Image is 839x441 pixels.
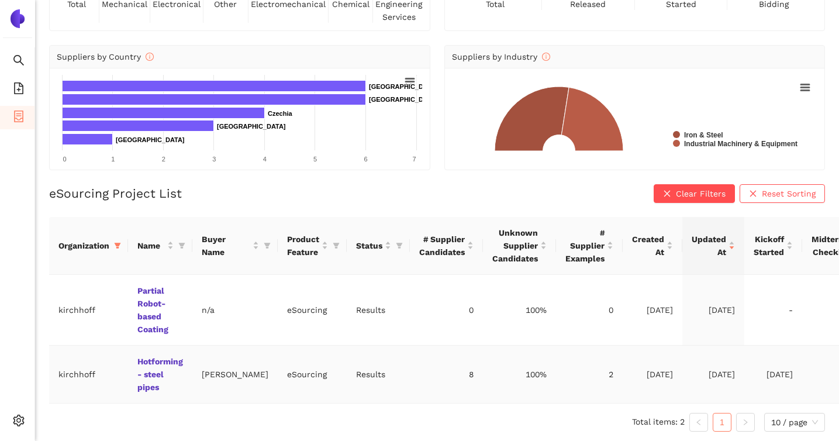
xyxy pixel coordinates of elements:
[333,242,340,249] span: filter
[8,9,27,28] img: Logo
[623,346,682,404] td: [DATE]
[369,83,438,90] text: [GEOGRAPHIC_DATA]
[556,346,623,404] td: 2
[695,419,702,426] span: left
[278,346,347,404] td: eSourcing
[682,275,744,346] td: [DATE]
[58,239,109,252] span: Organization
[754,233,784,259] span: Kickoff Started
[412,156,416,163] text: 7
[565,226,605,265] span: # Supplier Examples
[212,156,216,163] text: 3
[623,217,682,275] th: this column's title is Created At,this column is sortable
[347,217,410,275] th: this column's title is Status,this column is sortable
[692,233,726,259] span: Updated At
[112,237,123,254] span: filter
[192,346,278,404] td: [PERSON_NAME]
[264,242,271,249] span: filter
[192,275,278,346] td: n/a
[742,419,749,426] span: right
[713,413,731,432] li: 1
[57,52,154,61] span: Suppliers by Country
[396,242,403,249] span: filter
[49,346,128,404] td: kirchhoff
[313,156,317,163] text: 5
[452,52,550,61] span: Suppliers by Industry
[287,233,319,259] span: Product Feature
[556,275,623,346] td: 0
[749,190,757,199] span: close
[261,230,273,261] span: filter
[744,346,802,404] td: [DATE]
[483,346,556,404] td: 100%
[419,233,465,259] span: # Supplier Candidates
[744,275,802,346] td: -
[202,233,250,259] span: Buyer Name
[771,414,818,431] span: 10 / page
[13,411,25,434] span: setting
[556,217,623,275] th: this column's title is # Supplier Examples,this column is sortable
[369,96,438,103] text: [GEOGRAPHIC_DATA]
[684,131,723,139] text: Iron & Steel
[114,242,121,249] span: filter
[689,413,708,432] li: Previous Page
[63,156,66,163] text: 0
[278,275,347,346] td: eSourcing
[13,106,25,130] span: container
[13,78,25,102] span: file-add
[162,156,165,163] text: 2
[146,53,154,61] span: info-circle
[137,239,165,252] span: Name
[330,230,342,261] span: filter
[740,184,825,203] button: closeReset Sorting
[623,275,682,346] td: [DATE]
[764,413,825,432] div: Page Size
[410,346,483,404] td: 8
[744,217,802,275] th: this column's title is Kickoff Started,this column is sortable
[713,414,731,431] a: 1
[663,190,671,199] span: close
[483,217,556,275] th: this column's title is Unknown Supplier Candidates,this column is sortable
[736,413,755,432] li: Next Page
[263,156,267,163] text: 4
[542,53,550,61] span: info-circle
[116,136,185,143] text: [GEOGRAPHIC_DATA]
[13,50,25,74] span: search
[268,110,292,117] text: Czechia
[393,237,405,254] span: filter
[278,217,347,275] th: this column's title is Product Feature,this column is sortable
[762,187,816,200] span: Reset Sorting
[178,242,185,249] span: filter
[49,185,182,202] h2: eSourcing Project List
[347,275,410,346] td: Results
[176,237,188,254] span: filter
[347,346,410,404] td: Results
[128,217,192,275] th: this column's title is Name,this column is sortable
[217,123,286,130] text: [GEOGRAPHIC_DATA]
[632,413,685,432] li: Total items: 2
[49,275,128,346] td: kirchhoff
[684,140,797,148] text: Industrial Machinery & Equipment
[364,156,368,163] text: 6
[356,239,382,252] span: Status
[632,233,664,259] span: Created At
[492,226,538,265] span: Unknown Supplier Candidates
[736,413,755,432] button: right
[192,217,278,275] th: this column's title is Buyer Name,this column is sortable
[410,275,483,346] td: 0
[689,413,708,432] button: left
[410,217,483,275] th: this column's title is # Supplier Candidates,this column is sortable
[682,346,744,404] td: [DATE]
[654,184,735,203] button: closeClear Filters
[676,187,726,200] span: Clear Filters
[483,275,556,346] td: 100%
[111,156,115,163] text: 1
